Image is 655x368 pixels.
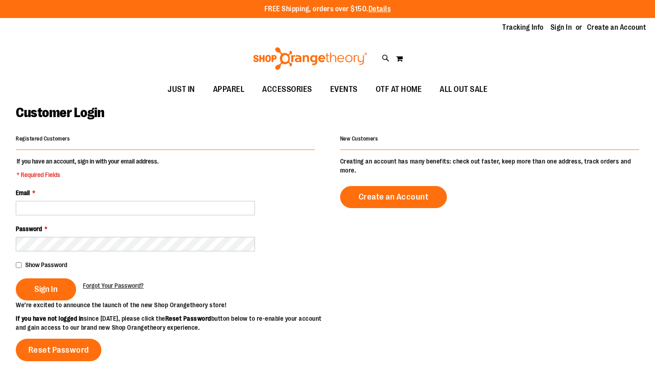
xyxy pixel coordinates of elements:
[16,315,84,322] strong: If you have not logged in
[340,136,378,142] strong: New Customers
[262,79,312,100] span: ACCESSORIES
[252,47,368,70] img: Shop Orangetheory
[440,79,487,100] span: ALL OUT SALE
[16,278,76,300] button: Sign In
[17,170,159,179] span: * Required Fields
[28,345,89,355] span: Reset Password
[359,192,429,202] span: Create an Account
[34,284,58,294] span: Sign In
[25,261,67,268] span: Show Password
[376,79,422,100] span: OTF AT HOME
[550,23,572,32] a: Sign In
[16,225,42,232] span: Password
[16,136,70,142] strong: Registered Customers
[340,186,447,208] a: Create an Account
[264,4,391,14] p: FREE Shipping, orders over $150.
[368,5,391,13] a: Details
[16,300,327,309] p: We’re excited to announce the launch of the new Shop Orangetheory store!
[587,23,646,32] a: Create an Account
[16,339,101,361] a: Reset Password
[83,281,144,290] a: Forgot Your Password?
[16,157,159,179] legend: If you have an account, sign in with your email address.
[165,315,211,322] strong: Reset Password
[213,79,245,100] span: APPAREL
[83,282,144,289] span: Forgot Your Password?
[168,79,195,100] span: JUST IN
[330,79,358,100] span: EVENTS
[340,157,639,175] p: Creating an account has many benefits: check out faster, keep more than one address, track orders...
[16,314,327,332] p: since [DATE], please click the button below to re-enable your account and gain access to our bran...
[502,23,544,32] a: Tracking Info
[16,189,30,196] span: Email
[16,105,104,120] span: Customer Login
